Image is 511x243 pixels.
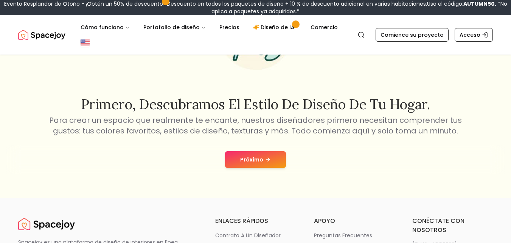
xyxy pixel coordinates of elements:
[81,24,124,31] font: Cómo funciona
[215,232,296,239] a: contrata a un diseñador
[240,156,263,163] font: Próximo
[143,24,200,31] font: Portafolio de diseño
[314,216,335,225] font: apoyo
[219,24,239,31] font: Precios
[412,216,464,234] font: Conéctate con nosotros
[460,31,480,39] font: Acceso
[18,27,65,42] img: Logotipo de Spacejoy
[381,31,444,39] font: Comience su proyecto
[18,27,65,42] a: Alegría espacial
[75,20,136,35] button: Cómo funciona
[314,232,395,239] a: Preguntas frecuentes
[247,20,303,35] a: Diseño de IA
[455,28,493,42] a: Acceso
[311,24,338,31] font: Comercio
[213,20,245,35] a: Precios
[49,115,462,136] font: Para crear un espacio que realmente te encante, nuestros diseñadores primero necesitan comprender...
[261,24,295,31] font: Diseño de IA
[75,20,344,35] nav: Principal
[18,216,75,232] img: Logotipo de Spacejoy
[314,232,372,239] font: Preguntas frecuentes
[215,216,268,225] font: enlaces rápidos
[225,151,286,168] button: Próximo
[376,28,449,42] a: Comience su proyecto
[81,96,430,113] font: Primero, descubramos el estilo de diseño de tu hogar.
[137,20,212,35] button: Portafolio de diseño
[18,216,75,232] a: Alegría espacial
[215,232,281,239] font: contrata a un diseñador
[81,38,90,47] img: Estados Unidos
[18,15,493,55] nav: Global
[304,20,344,35] a: Comercio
